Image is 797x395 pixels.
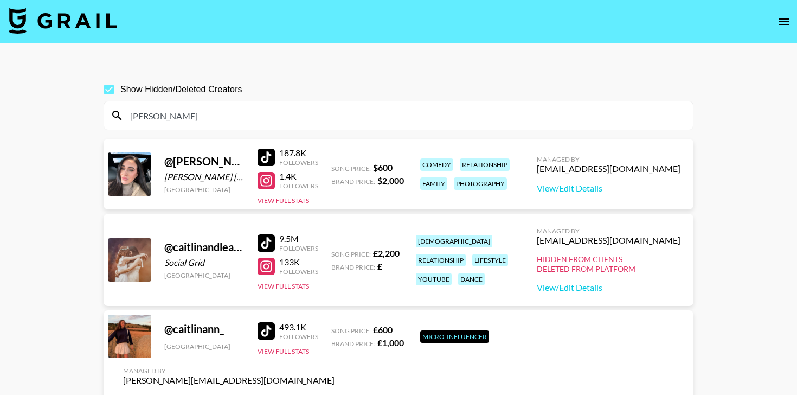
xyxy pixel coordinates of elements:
div: Micro-Influencer [420,330,489,343]
div: Followers [279,182,318,190]
strong: £ 2,200 [373,248,400,258]
div: [PERSON_NAME][EMAIL_ADDRESS][DOMAIN_NAME] [123,375,335,386]
div: 9.5M [279,233,318,244]
span: Song Price: [331,327,371,335]
div: photography [454,177,507,190]
strong: £ 1,000 [377,337,404,348]
a: View/Edit Details [537,282,680,293]
div: Managed By [123,367,335,375]
strong: $ 600 [373,162,393,173]
div: 493.1K [279,322,318,333]
img: Grail Talent [9,8,117,34]
input: Search by User Name [124,107,686,124]
div: [GEOGRAPHIC_DATA] [164,186,245,194]
div: Hidden from Clients [537,254,680,264]
div: [DEMOGRAPHIC_DATA] [416,235,492,247]
span: Brand Price: [331,340,375,348]
div: @ caitlinann_ [164,322,245,336]
button: View Full Stats [258,196,309,205]
strong: £ 600 [373,324,393,335]
div: [GEOGRAPHIC_DATA] [164,342,245,351]
div: family [420,177,447,190]
div: Social Grid [164,257,245,268]
div: Followers [279,244,318,252]
span: Song Price: [331,250,371,258]
button: open drawer [773,11,795,33]
div: [GEOGRAPHIC_DATA] [164,271,245,279]
div: 187.8K [279,148,318,158]
strong: £ [377,261,382,271]
div: [EMAIL_ADDRESS][DOMAIN_NAME] [537,235,680,246]
div: lifestyle [472,254,508,266]
div: relationship [460,158,510,171]
span: Brand Price: [331,263,375,271]
button: View Full Stats [258,347,309,355]
div: @ [PERSON_NAME].nickel [164,155,245,168]
div: Managed By [537,227,680,235]
span: Brand Price: [331,177,375,186]
div: youtube [416,273,452,285]
div: [EMAIL_ADDRESS][DOMAIN_NAME] [537,163,680,174]
div: Followers [279,333,318,341]
span: Song Price: [331,164,371,173]
div: 133K [279,257,318,267]
div: Managed By [537,155,680,163]
div: comedy [420,158,453,171]
div: dance [458,273,485,285]
div: Deleted from Platform [537,264,680,274]
div: relationship [416,254,466,266]
div: Followers [279,158,318,167]
div: @ caitlinandleahh [164,240,245,254]
a: View/Edit Details [537,183,680,194]
button: View Full Stats [258,282,309,290]
div: Followers [279,267,318,276]
div: [PERSON_NAME] [PERSON_NAME] [164,171,245,182]
span: Show Hidden/Deleted Creators [120,83,242,96]
strong: $ 2,000 [377,175,404,186]
div: 1.4K [279,171,318,182]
